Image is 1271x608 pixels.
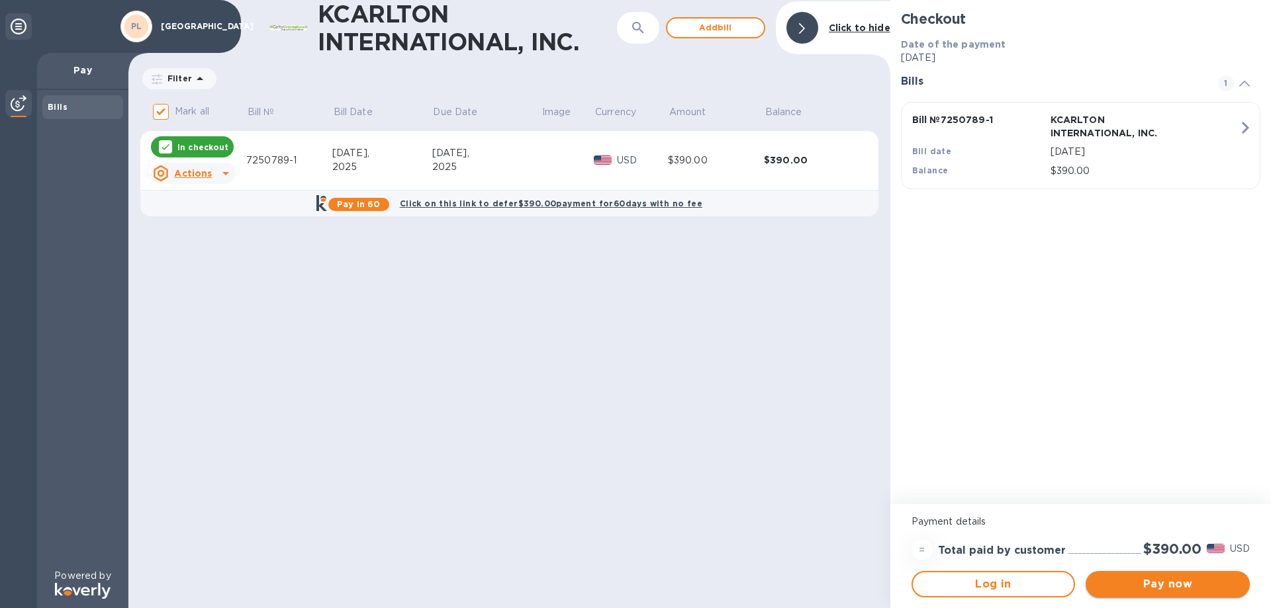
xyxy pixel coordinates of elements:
button: Pay now [1086,571,1250,597]
p: Payment details [912,515,1250,529]
span: Bill № [248,105,292,119]
div: [DATE], [432,146,541,160]
div: = [912,539,933,560]
p: Amount [669,105,706,119]
p: Due Date [433,105,477,119]
button: Addbill [666,17,765,38]
p: $390.00 [1051,164,1239,178]
p: [DATE] [901,51,1260,65]
p: USD [1230,542,1250,556]
b: Balance [912,165,949,175]
div: $390.00 [764,153,860,167]
h2: Checkout [901,11,1260,27]
b: Click to hide [829,22,890,33]
span: Due Date [433,105,494,119]
p: Currency [595,105,636,119]
b: Click on this link to defer $390.00 payment for 60 days with no fee [400,198,702,208]
p: Mark all [175,105,209,118]
b: Bill date [912,146,952,156]
span: Log in [923,576,1064,592]
img: Logo [55,583,111,599]
span: Pay now [1096,576,1239,592]
button: Log in [912,571,1076,597]
p: Filter [162,73,192,84]
p: Bill Date [334,105,373,119]
span: Balance [765,105,820,119]
p: Balance [765,105,802,119]
span: 1 [1218,75,1234,91]
b: Pay in 60 [337,199,380,209]
p: Pay [48,64,118,77]
p: Bill № [248,105,275,119]
span: Bill Date [334,105,390,119]
button: Bill №7250789-1KCARLTON INTERNATIONAL, INC.Bill date[DATE]Balance$390.00 [901,102,1260,189]
p: Image [542,105,571,119]
b: Date of the payment [901,39,1006,50]
span: Add bill [678,20,753,36]
h3: Total paid by customer [938,544,1066,557]
b: Bills [48,102,68,112]
div: $390.00 [668,153,764,167]
h3: Bills [901,75,1202,88]
div: 7250789-1 [246,153,332,167]
p: USD [617,153,668,167]
b: PL [131,21,142,31]
div: 2025 [432,160,541,174]
p: KCARLTON INTERNATIONAL, INC. [1051,113,1184,140]
span: Amount [669,105,724,119]
p: Powered by [54,569,111,583]
img: USD [1207,544,1225,553]
p: [GEOGRAPHIC_DATA] [161,22,227,31]
u: Actions [174,168,212,179]
p: Bill № 7250789-1 [912,113,1045,126]
div: 2025 [332,160,432,174]
div: [DATE], [332,146,432,160]
img: USD [594,155,612,165]
h2: $390.00 [1143,541,1201,557]
p: In checkout [177,142,228,153]
p: [DATE] [1051,145,1239,159]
